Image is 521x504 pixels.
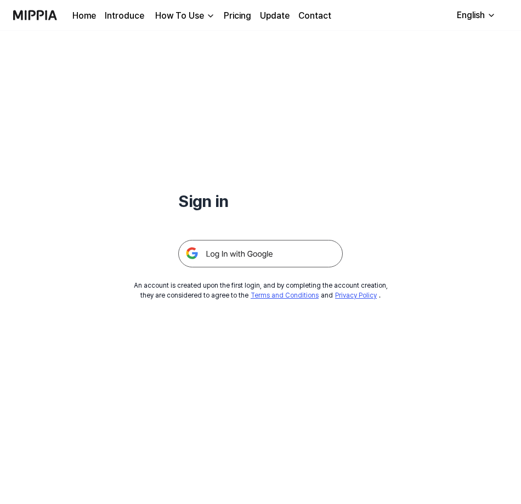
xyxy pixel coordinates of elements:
[134,281,388,300] div: An account is created upon the first login, and by completing the account creation, they are cons...
[448,4,502,26] button: English
[260,9,290,23] a: Update
[455,9,487,22] div: English
[298,9,331,23] a: Contact
[178,189,343,214] h1: Sign in
[72,9,96,23] a: Home
[153,9,215,23] button: How To Use
[224,9,251,23] a: Pricing
[335,292,377,299] a: Privacy Policy
[206,12,215,20] img: down
[105,9,144,23] a: Introduce
[178,240,343,267] img: 구글 로그인 버튼
[251,292,319,299] a: Terms and Conditions
[153,9,206,23] div: How To Use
